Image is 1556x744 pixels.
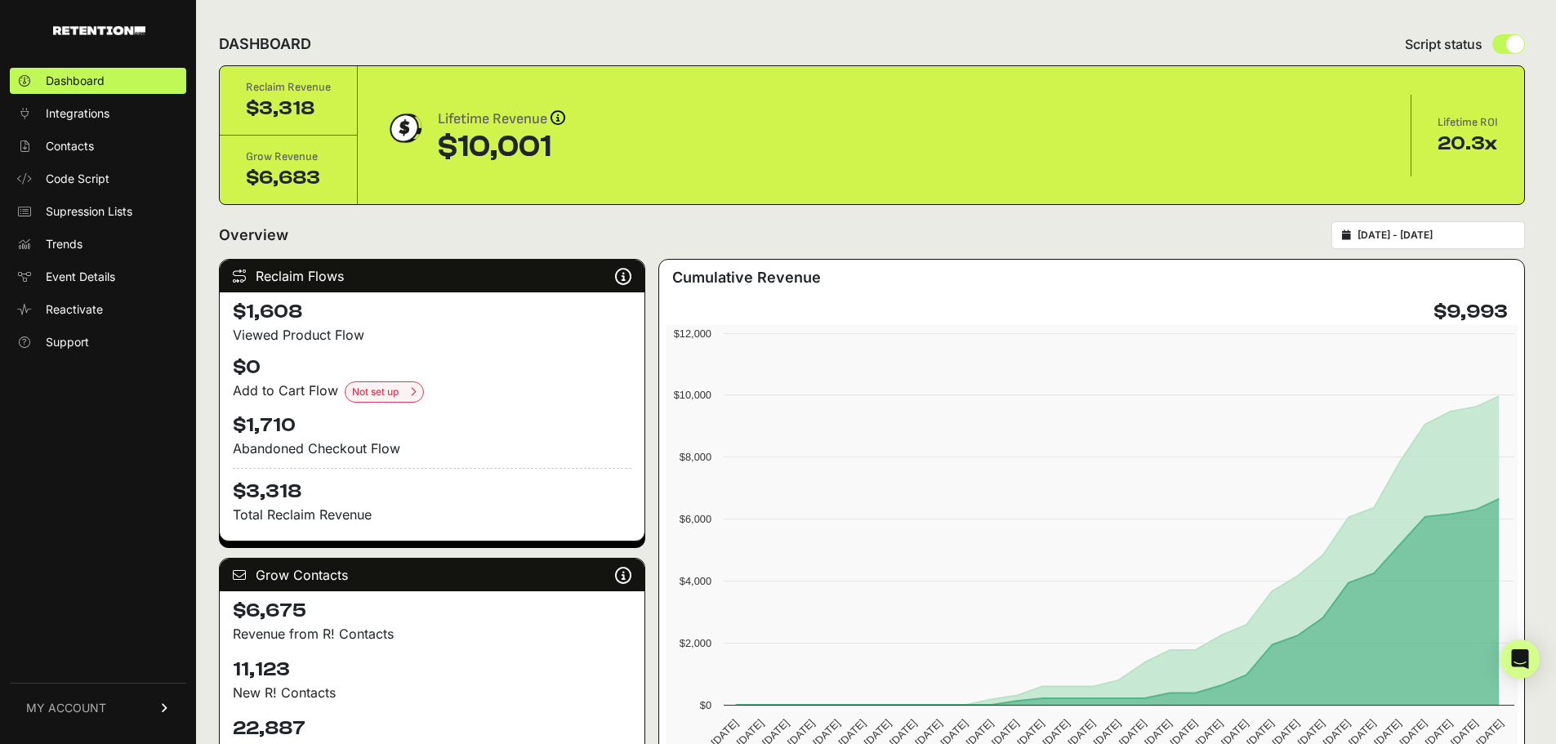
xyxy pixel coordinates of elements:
h2: Overview [219,224,288,247]
p: Total Reclaim Revenue [233,505,631,524]
div: Lifetime Revenue [438,108,565,131]
span: Code Script [46,171,109,187]
a: Reactivate [10,296,186,323]
h4: $3,318 [233,468,631,505]
p: New R! Contacts [233,683,631,702]
a: Supression Lists [10,198,186,225]
span: Event Details [46,269,115,285]
p: Revenue from R! Contacts [233,624,631,644]
span: Script status [1405,34,1482,54]
h4: $6,675 [233,598,631,624]
h4: $1,608 [233,299,631,325]
span: Trends [46,236,82,252]
span: Support [46,334,89,350]
h4: $0 [233,354,631,381]
div: 20.3x [1438,131,1498,157]
div: Viewed Product Flow [233,325,631,345]
a: Code Script [10,166,186,192]
span: Dashboard [46,73,105,89]
a: Support [10,329,186,355]
div: Reclaim Flows [220,260,644,292]
text: $2,000 [680,637,711,649]
a: Event Details [10,264,186,290]
div: Open Intercom Messenger [1500,639,1540,679]
span: Integrations [46,105,109,122]
div: $3,318 [246,96,331,122]
div: Grow Revenue [246,149,331,165]
span: Reactivate [46,301,103,318]
div: Reclaim Revenue [246,79,331,96]
text: $8,000 [680,451,711,463]
text: $0 [700,699,711,711]
span: Contacts [46,138,94,154]
h4: $9,993 [1433,299,1508,325]
h2: DASHBOARD [219,33,311,56]
div: $6,683 [246,165,331,191]
text: $4,000 [680,575,711,587]
h4: 22,887 [233,715,631,742]
span: Supression Lists [46,203,132,220]
img: Retention.com [53,26,145,35]
h4: 11,123 [233,657,631,683]
a: Integrations [10,100,186,127]
a: Dashboard [10,68,186,94]
h3: Cumulative Revenue [672,266,821,289]
div: Grow Contacts [220,559,644,591]
a: Contacts [10,133,186,159]
text: $10,000 [674,389,711,401]
div: Add to Cart Flow [233,381,631,403]
div: $10,001 [438,131,565,163]
img: dollar-coin-05c43ed7efb7bc0c12610022525b4bbbb207c7efeef5aecc26f025e68dcafac9.png [384,108,425,149]
text: $6,000 [680,513,711,525]
text: $12,000 [674,327,711,340]
div: Abandoned Checkout Flow [233,439,631,458]
h4: $1,710 [233,412,631,439]
a: Trends [10,231,186,257]
div: Lifetime ROI [1438,114,1498,131]
span: MY ACCOUNT [26,700,106,716]
a: MY ACCOUNT [10,683,186,733]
